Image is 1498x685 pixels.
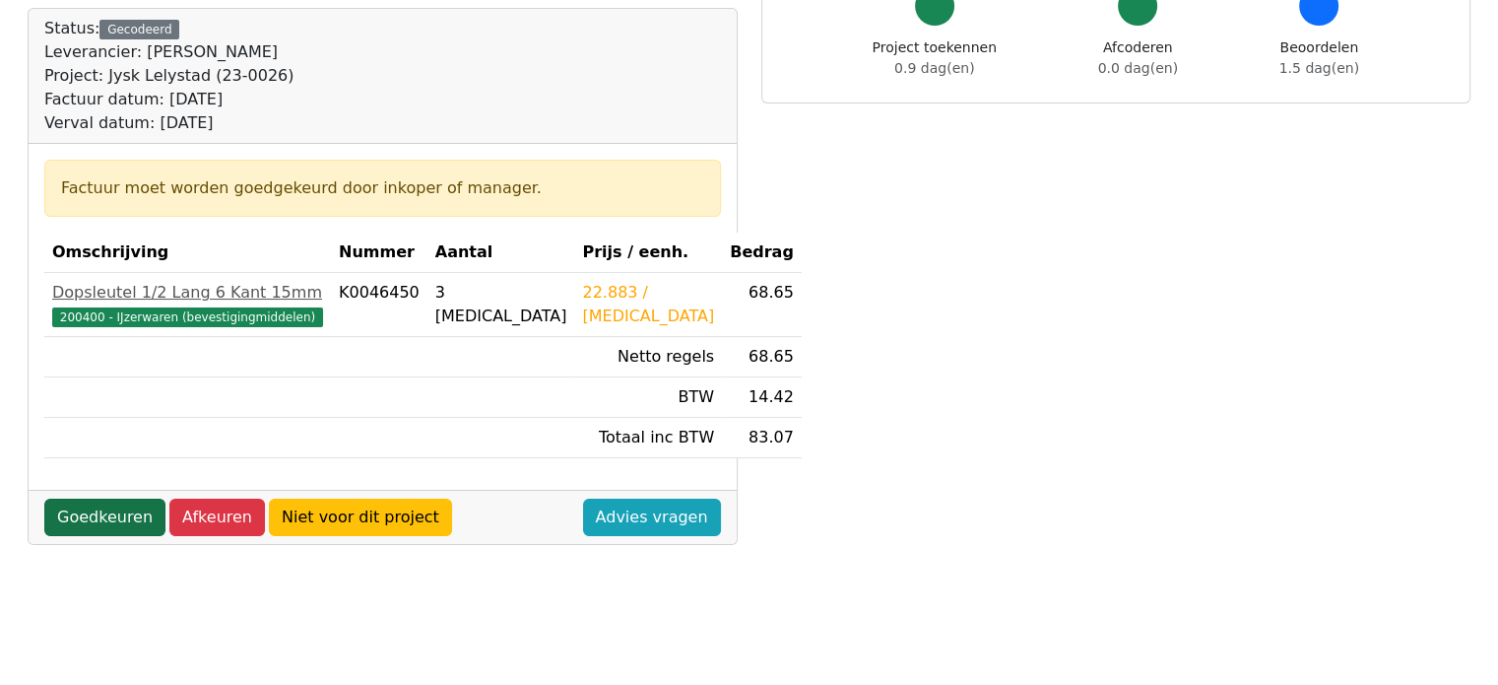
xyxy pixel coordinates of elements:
a: Niet voor dit project [269,499,452,536]
div: Afcoderen [1098,37,1178,79]
div: Gecodeerd [99,20,179,39]
td: K0046450 [331,273,427,337]
span: 0.9 dag(en) [894,60,974,76]
a: Afkeuren [169,499,265,536]
div: Factuur moet worden goedgekeurd door inkoper of manager. [61,176,704,200]
div: Factuur datum: [DATE] [44,88,293,111]
div: 22.883 / [MEDICAL_DATA] [582,281,714,328]
td: Totaal inc BTW [574,418,722,458]
div: Project toekennen [873,37,997,79]
td: 83.07 [722,418,802,458]
div: 3 [MEDICAL_DATA] [435,281,567,328]
td: 14.42 [722,377,802,418]
span: 200400 - IJzerwaren (bevestigingmiddelen) [52,308,323,327]
td: 68.65 [722,337,802,377]
div: Dopsleutel 1/2 Lang 6 Kant 15mm [52,281,323,305]
th: Bedrag [722,233,802,273]
a: Advies vragen [583,499,721,536]
div: Project: Jysk Lelystad (23-0026) [44,64,293,88]
div: Leverancier: [PERSON_NAME] [44,40,293,64]
a: Dopsleutel 1/2 Lang 6 Kant 15mm200400 - IJzerwaren (bevestigingmiddelen) [52,281,323,328]
td: Netto regels [574,337,722,377]
td: BTW [574,377,722,418]
th: Prijs / eenh. [574,233,722,273]
div: Status: [44,17,293,135]
div: Beoordelen [1279,37,1359,79]
th: Omschrijving [44,233,331,273]
div: Verval datum: [DATE] [44,111,293,135]
span: 0.0 dag(en) [1098,60,1178,76]
th: Aantal [427,233,575,273]
span: 1.5 dag(en) [1279,60,1359,76]
td: 68.65 [722,273,802,337]
a: Goedkeuren [44,499,165,536]
th: Nummer [331,233,427,273]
